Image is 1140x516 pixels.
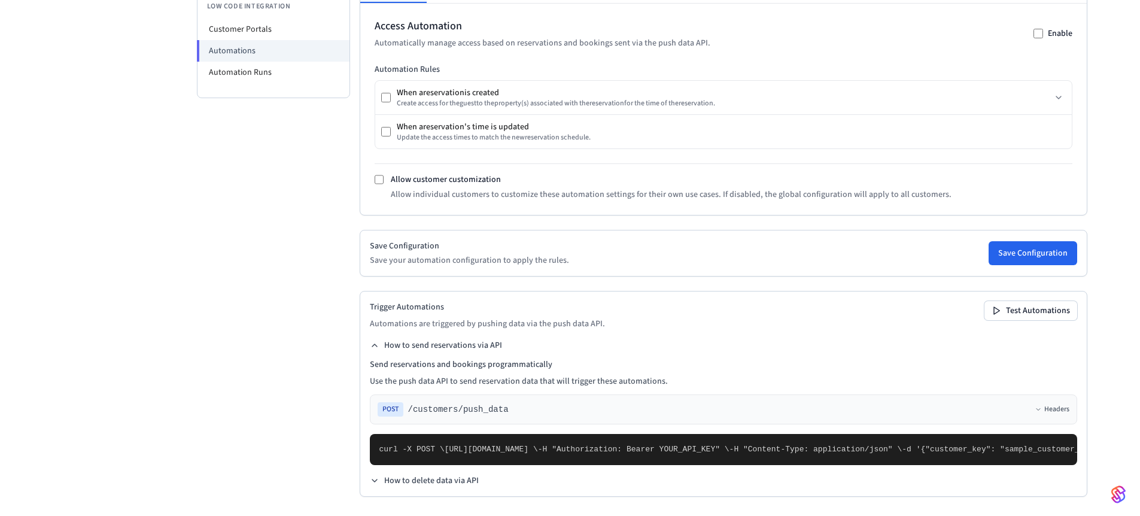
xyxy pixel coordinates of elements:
p: Save your automation configuration to apply the rules. [370,254,569,266]
div: When a reservation is created [397,87,715,99]
div: Update the access times to match the new reservation schedule. [397,133,591,142]
span: -H "Content-Type: application/json" \ [729,445,902,454]
span: POST [378,402,403,417]
p: Automations are triggered by pushing data via the push data API. [370,318,605,330]
p: Allow individual customers to customize these automation settings for their own use cases. If dis... [391,189,951,201]
span: "customer_key": "sample_customer_key", [925,445,1102,454]
label: Allow customer customization [391,174,501,186]
span: -d '{ [902,445,925,454]
li: Automations [197,40,349,62]
button: Save Configuration [989,241,1077,265]
span: curl -X POST \ [379,445,445,454]
button: Headers [1035,405,1069,414]
li: Automation Runs [197,62,349,83]
h2: Save Configuration [370,240,569,252]
div: Create access for the guest to the property (s) associated with the reservation for the time of t... [397,99,715,108]
h2: Access Automation [375,18,710,35]
h2: Trigger Automations [370,301,605,313]
h3: Automation Rules [375,63,1072,75]
span: -H "Authorization: Bearer YOUR_API_KEY" \ [538,445,729,454]
p: Automatically manage access based on reservations and bookings sent via the push data API. [375,37,710,49]
div: When a reservation 's time is updated [397,121,591,133]
button: How to delete data via API [370,475,479,487]
label: Enable [1048,28,1072,40]
li: Customer Portals [197,19,349,40]
button: How to send reservations via API [370,339,502,351]
img: SeamLogoGradient.69752ec5.svg [1111,485,1126,504]
h4: Send reservations and bookings programmatically [370,359,1077,371]
button: Test Automations [984,301,1077,320]
span: /customers/push_data [408,403,509,415]
span: [URL][DOMAIN_NAME] \ [445,445,538,454]
p: Use the push data API to send reservation data that will trigger these automations. [370,375,1077,387]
